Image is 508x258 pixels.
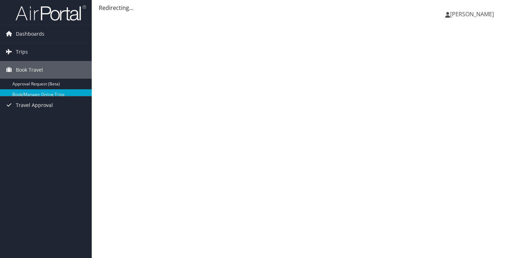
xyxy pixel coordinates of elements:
span: Book Travel [16,61,43,79]
img: airportal-logo.png [16,5,86,21]
span: Dashboards [16,25,44,43]
span: Trips [16,43,28,61]
span: [PERSON_NAME] [450,10,494,18]
span: Travel Approval [16,96,53,114]
div: Redirecting... [99,4,501,12]
a: [PERSON_NAME] [445,4,501,25]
